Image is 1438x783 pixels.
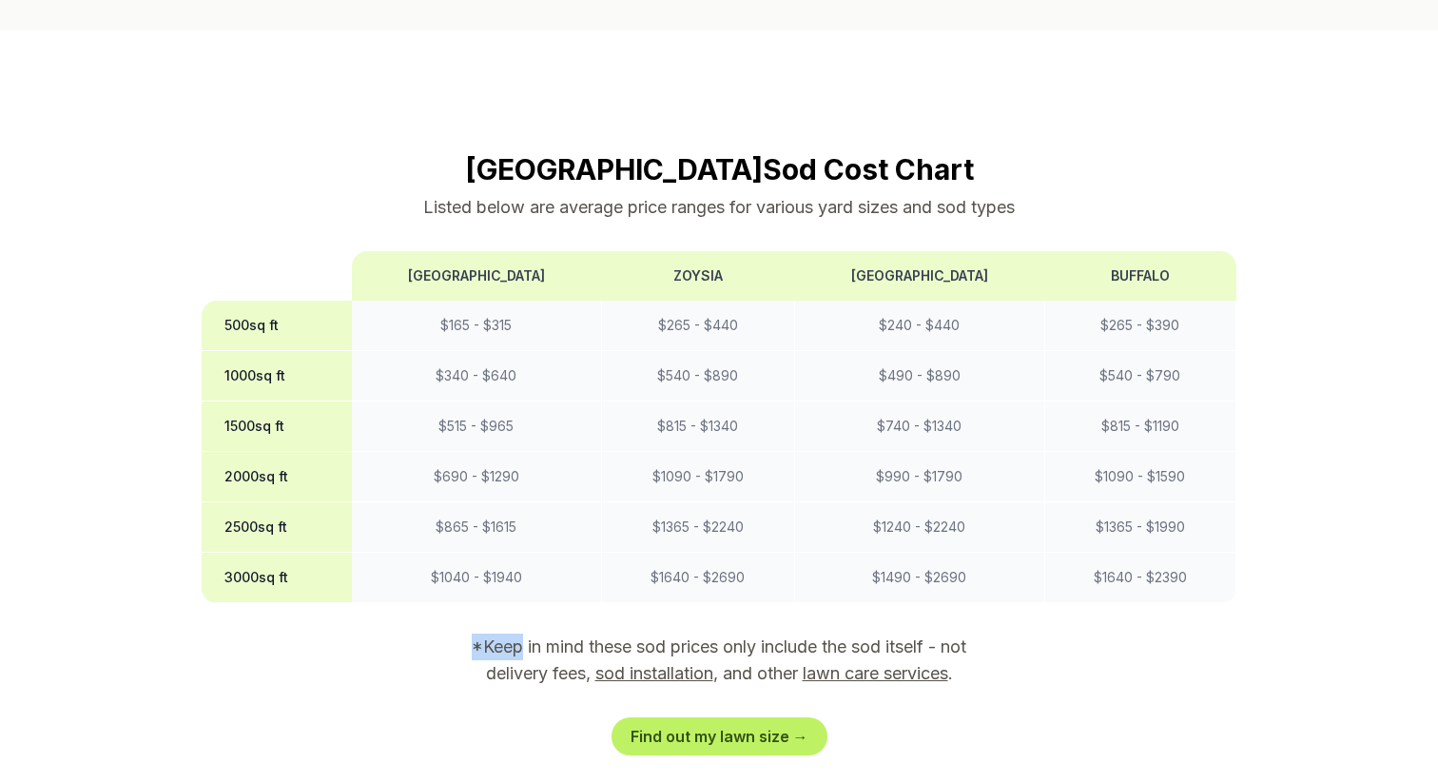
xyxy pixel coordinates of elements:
td: $ 815 - $ 1190 [1044,401,1235,452]
td: $ 1090 - $ 1590 [1044,452,1235,502]
th: 1000 sq ft [202,351,352,401]
td: $ 1640 - $ 2690 [601,553,794,603]
td: $ 490 - $ 890 [794,351,1044,401]
p: *Keep in mind these sod prices only include the sod itself - not delivery fees, , and other . [445,634,993,687]
th: 3000 sq ft [202,553,352,603]
th: 1500 sq ft [202,401,352,452]
p: Listed below are average price ranges for various yard sizes and sod types [202,194,1236,221]
td: $ 265 - $ 440 [601,301,794,351]
td: $ 815 - $ 1340 [601,401,794,452]
th: 2000 sq ft [202,452,352,502]
th: [GEOGRAPHIC_DATA] [352,251,602,301]
td: $ 690 - $ 1290 [352,452,602,502]
td: $ 515 - $ 965 [352,401,602,452]
h2: [GEOGRAPHIC_DATA] Sod Cost Chart [202,152,1236,186]
td: $ 1365 - $ 2240 [601,502,794,553]
a: Find out my lawn size → [612,717,827,755]
td: $ 1640 - $ 2390 [1044,553,1235,603]
td: $ 1490 - $ 2690 [794,553,1044,603]
td: $ 1365 - $ 1990 [1044,502,1235,553]
th: 500 sq ft [202,301,352,351]
th: Buffalo [1044,251,1235,301]
th: [GEOGRAPHIC_DATA] [794,251,1044,301]
td: $ 240 - $ 440 [794,301,1044,351]
th: Zoysia [601,251,794,301]
td: $ 165 - $ 315 [352,301,602,351]
td: $ 1240 - $ 2240 [794,502,1044,553]
td: $ 740 - $ 1340 [794,401,1044,452]
td: $ 1040 - $ 1940 [352,553,602,603]
th: 2500 sq ft [202,502,352,553]
td: $ 340 - $ 640 [352,351,602,401]
a: lawn care services [803,663,948,683]
td: $ 540 - $ 790 [1044,351,1235,401]
td: $ 265 - $ 390 [1044,301,1235,351]
td: $ 865 - $ 1615 [352,502,602,553]
td: $ 540 - $ 890 [601,351,794,401]
a: sod installation [595,663,713,683]
td: $ 990 - $ 1790 [794,452,1044,502]
td: $ 1090 - $ 1790 [601,452,794,502]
